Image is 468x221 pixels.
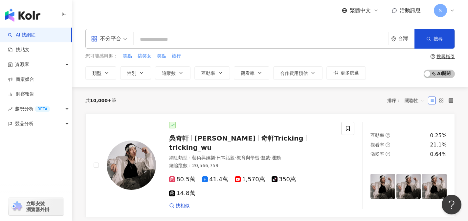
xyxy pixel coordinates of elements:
[169,203,189,209] a: 找相似
[398,36,414,41] div: 台灣
[120,66,151,79] button: 性別
[273,66,323,79] button: 合作費用預估
[215,155,216,160] span: ·
[169,176,195,183] span: 80.5萬
[169,163,333,169] div: 總追蹤數 ： 20,566,759
[280,71,308,76] span: 合作費用預估
[90,98,112,103] span: 10,000+
[162,71,176,76] span: 追蹤數
[8,76,34,83] a: 商案媒合
[85,53,118,59] span: 您可能感興趣：
[272,176,296,183] span: 350萬
[8,47,30,53] a: 找貼文
[430,151,447,158] div: 0.64%
[350,7,371,14] span: 繁體中文
[127,71,136,76] span: 性別
[107,141,156,190] img: KOL Avatar
[387,95,428,106] div: 排序：
[157,53,167,60] button: 笑點
[85,98,116,103] div: 共 筆
[261,134,303,142] span: 奇軒Tricking
[91,33,121,44] div: 不分平台
[370,133,384,138] span: 互動率
[15,101,50,116] span: 趨勢分析
[235,155,236,160] span: ·
[194,134,256,142] span: [PERSON_NAME]
[270,155,271,160] span: ·
[85,66,116,79] button: 類型
[137,53,152,60] button: 搞笑女
[391,36,396,41] span: environment
[201,71,215,76] span: 互動率
[5,9,40,22] img: logo
[400,7,421,13] span: 活動訊息
[169,134,189,142] span: 吳奇軒
[9,198,64,215] a: chrome extension立即安裝 瀏覽器外掛
[261,155,270,160] span: 遊戲
[169,190,195,197] span: 14.8萬
[272,155,281,160] span: 運動
[235,176,265,183] span: 1,570萬
[192,155,215,160] span: 藝術與娛樂
[386,133,390,138] span: question-circle
[341,70,359,76] span: 更多篩選
[92,71,101,76] span: 類型
[234,66,269,79] button: 觀看率
[169,144,212,151] span: tricking_wu
[11,201,23,212] img: chrome extension
[26,201,49,212] span: 立即安裝 瀏覽器外掛
[370,142,384,147] span: 觀看率
[176,203,189,209] span: 找相似
[202,176,228,183] span: 41.4萬
[236,155,259,160] span: 教育與學習
[8,91,34,98] a: 洞察報告
[216,155,235,160] span: 日常話題
[370,174,395,199] img: post-image
[259,155,261,160] span: ·
[386,143,390,147] span: question-circle
[431,54,435,59] span: question-circle
[138,53,151,59] span: 搞笑女
[172,53,181,59] span: 旅行
[430,132,447,139] div: 0.25%
[157,53,166,59] span: 笑點
[434,36,443,41] span: 搜尋
[414,29,455,49] button: 搜尋
[15,116,33,131] span: 競品分析
[396,174,421,199] img: post-image
[326,66,366,79] button: 更多篩選
[85,114,455,217] a: KOL Avatar吳奇軒[PERSON_NAME]奇軒Trickingtricking_wu網紅類型：藝術與娛樂·日常話題·教育與學習·遊戲·運動總追蹤數：20,566,75980.5萬41....
[436,54,455,59] div: 搜尋指引
[386,152,390,156] span: question-circle
[422,174,447,199] img: post-image
[155,66,190,79] button: 追蹤數
[15,57,29,72] span: 資源庫
[35,106,50,112] div: BETA
[405,95,424,106] span: 關聯性
[439,7,442,14] span: S
[241,71,255,76] span: 觀看率
[8,32,35,38] a: searchAI 找網紅
[8,107,12,111] span: rise
[123,53,132,59] span: 笑點
[430,141,447,148] div: 21.1%
[171,53,181,60] button: 旅行
[91,35,98,42] span: appstore
[123,53,132,60] button: 笑點
[194,66,230,79] button: 互動率
[169,155,333,161] div: 網紅類型 ：
[370,151,384,157] span: 漲粉率
[442,195,461,214] iframe: Help Scout Beacon - Open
